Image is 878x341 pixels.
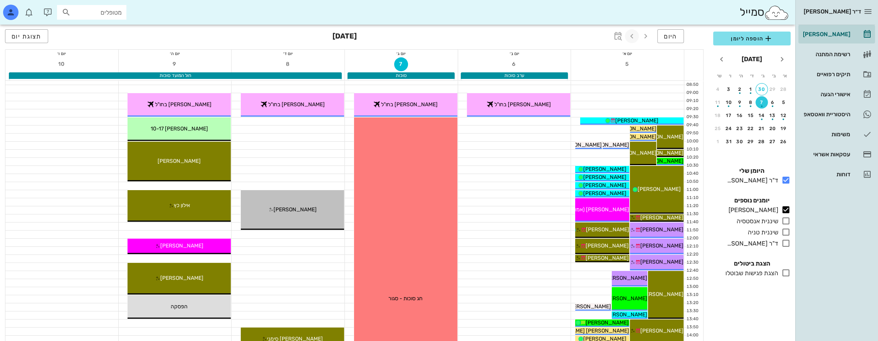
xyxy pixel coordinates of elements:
div: 13:50 [684,324,700,331]
button: [DATE] [739,52,765,67]
div: 12:10 [684,243,700,250]
div: 15 [745,113,757,118]
span: 9 [168,61,182,67]
button: 17 [723,109,735,122]
img: SmileCloud logo [764,5,789,20]
span: [PERSON_NAME] [604,295,647,302]
span: הוספה ליומן [719,34,784,43]
button: 25 [712,122,724,135]
div: משימות [801,131,850,137]
div: 25 [712,126,724,131]
div: 29 [767,87,779,92]
span: [PERSON_NAME] בחו"ל ✈️ [147,101,212,108]
span: [PERSON_NAME] [640,242,683,249]
div: 13:00 [684,284,700,290]
span: חג סוכות - סגור [388,295,423,302]
button: 9 [734,96,746,109]
span: אילון כץ [174,202,190,209]
div: 31 [723,139,735,144]
div: 09:50 [684,130,700,137]
div: [PERSON_NAME] [801,31,850,37]
span: היום [664,33,677,40]
button: 10 [723,96,735,109]
span: [PERSON_NAME] [583,182,626,189]
div: דוחות [801,171,850,177]
button: 20 [767,122,779,135]
div: שיננית אנסטסיה [734,217,778,226]
button: 8 [745,96,757,109]
button: 29 [745,135,757,148]
div: 12:20 [684,251,700,258]
span: [PERSON_NAME] [559,142,602,148]
button: 29 [767,83,779,95]
a: היסטוריית וואטסאפ [798,105,875,124]
div: 9 [734,100,746,105]
div: 11:10 [684,195,700,201]
div: 10:50 [684,179,700,185]
div: יום א׳ [571,50,684,57]
span: [PERSON_NAME] [640,291,683,298]
button: 30 [734,135,746,148]
button: 3 [723,83,735,95]
div: ד"ר [PERSON_NAME] [724,176,778,185]
span: [PERSON_NAME] [604,311,647,318]
div: 12:50 [684,276,700,282]
h4: יומנים נוספים [713,196,791,205]
span: [PERSON_NAME] בחו"ל ✈️ [487,101,551,108]
div: סמייל [739,4,789,21]
div: 3 [723,87,735,92]
button: 9 [168,57,182,71]
div: 09:20 [684,106,700,112]
span: [PERSON_NAME] [615,117,658,124]
button: תצוגת יום [5,29,48,43]
div: תיקים רפואיים [801,71,850,77]
div: 11:00 [684,187,700,193]
span: [PERSON_NAME] [640,328,683,334]
div: 28 [755,139,768,144]
button: 13 [767,109,779,122]
span: 7 [394,61,408,67]
h4: הצגת ביטולים [713,259,791,268]
span: [PERSON_NAME] [583,166,626,172]
span: [PERSON_NAME] [586,319,629,326]
div: 7 [755,100,768,105]
span: ערב סוכות [504,73,524,78]
th: א׳ [780,69,790,82]
span: [PERSON_NAME] [640,259,683,265]
button: 30 [755,83,768,95]
h4: היומן שלי [713,166,791,176]
span: [PERSON_NAME] [613,125,656,132]
div: 30 [756,87,767,92]
h3: [DATE] [332,29,357,45]
div: 28 [777,87,790,92]
a: תיקים רפואיים [798,65,875,84]
div: 10:00 [684,138,700,145]
span: [PERSON_NAME] [273,206,316,213]
button: 1 [712,135,724,148]
div: [PERSON_NAME] [725,206,778,215]
div: 13:30 [684,308,700,314]
div: 26 [777,139,790,144]
th: ה׳ [736,69,746,82]
button: 23 [734,122,746,135]
div: 11:40 [684,219,700,226]
span: [PERSON_NAME] 10-17 [151,125,208,132]
span: [PERSON_NAME] [160,275,203,281]
div: שיננית טניה [745,228,778,237]
button: 7 [755,96,768,109]
div: 20 [767,126,779,131]
span: 6 [507,61,521,67]
span: 5 [621,61,635,67]
span: חול המועד סוכות [159,73,191,78]
div: 2 [734,87,746,92]
button: 2 [734,83,746,95]
div: רשימת המתנה [801,51,850,57]
span: [PERSON_NAME] [PERSON_NAME] [542,328,629,334]
button: 1 [745,83,757,95]
button: 5 [621,57,635,71]
div: 10:10 [684,146,700,153]
div: יום ב׳ [458,50,571,57]
div: 23 [734,126,746,131]
span: [PERSON_NAME] בחו"ל ✈️ [373,101,438,108]
div: 17 [723,113,735,118]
